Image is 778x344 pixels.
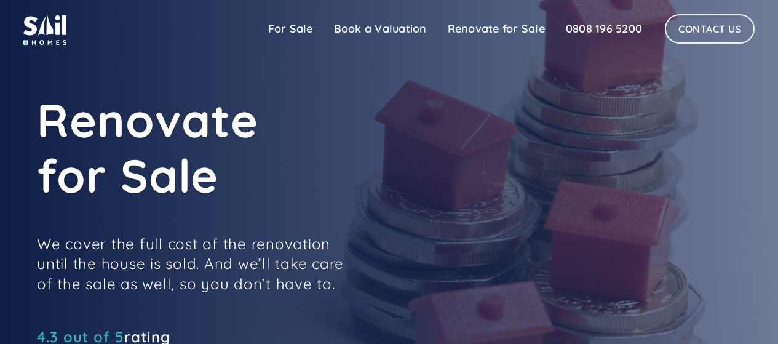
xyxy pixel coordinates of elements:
p: We cover the full cost of the renovation until the house is sold. And we’ll take care of the sale... [37,234,344,294]
a: Book a Valuation [324,17,437,41]
a: Renovate for Sale [437,17,555,41]
a: Contact Us [665,14,755,44]
h1: Renovate for Sale [37,92,590,203]
a: For Sale [258,17,324,41]
img: sail home logo [23,12,66,45]
a: 4.3 out of 5rating [37,330,170,343]
a: 0808 196 5200 [555,17,653,41]
div: rating [37,330,170,343]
